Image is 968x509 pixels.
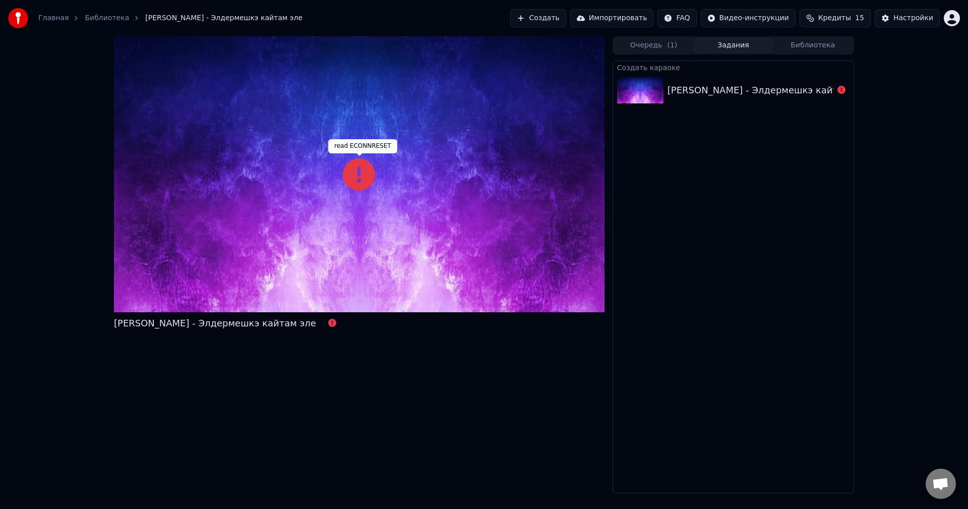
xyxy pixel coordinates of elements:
[668,83,870,97] div: [PERSON_NAME] - Элдермешкэ кайтам эле
[613,61,854,73] div: Создать караоке
[85,13,129,23] a: Библиотека
[114,316,316,330] div: [PERSON_NAME] - Элдермешкэ кайтам эле
[145,13,302,23] span: [PERSON_NAME] - Элдермешкэ кайтам эле
[328,139,397,153] div: read ECONNRESET
[667,40,677,50] span: ( 1 )
[570,9,654,27] button: Импортировать
[773,38,853,53] button: Библиотека
[855,13,864,23] span: 15
[38,13,302,23] nav: breadcrumb
[893,13,933,23] div: Настройки
[926,469,956,499] div: Открытый чат
[614,38,694,53] button: Очередь
[694,38,773,53] button: Задания
[701,9,796,27] button: Видео-инструкции
[38,13,69,23] a: Главная
[657,9,696,27] button: FAQ
[800,9,871,27] button: Кредиты15
[510,9,566,27] button: Создать
[818,13,851,23] span: Кредиты
[875,9,940,27] button: Настройки
[8,8,28,28] img: youka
